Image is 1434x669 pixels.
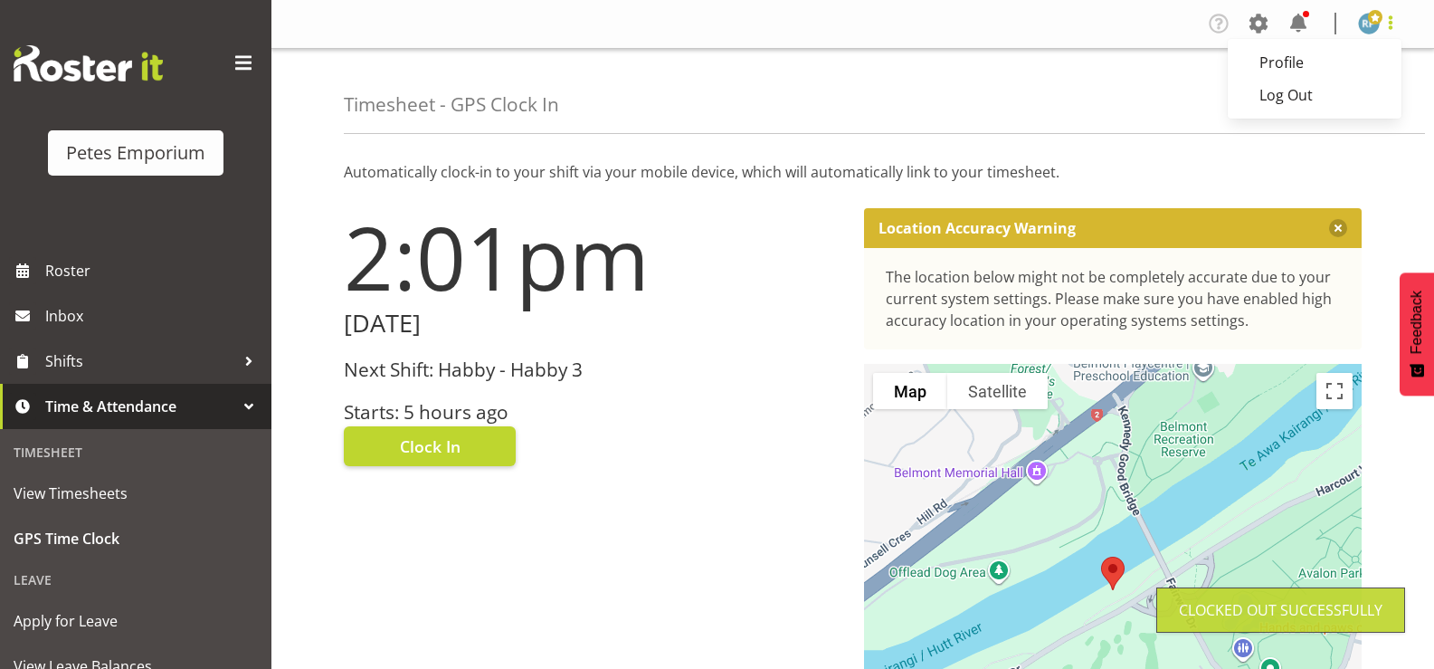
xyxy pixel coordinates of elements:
button: Toggle fullscreen view [1316,373,1353,409]
span: GPS Time Clock [14,525,258,552]
p: Automatically clock-in to your shift via your mobile device, which will automatically link to you... [344,161,1362,183]
div: Leave [5,561,267,598]
div: Petes Emporium [66,139,205,167]
img: Rosterit website logo [14,45,163,81]
span: Roster [45,257,262,284]
div: Clocked out Successfully [1179,599,1382,621]
h3: Next Shift: Habby - Habby 3 [344,359,842,380]
button: Close message [1329,219,1347,237]
a: Log Out [1228,79,1401,111]
a: View Timesheets [5,471,267,516]
span: Clock In [400,435,461,458]
h1: 2:01pm [344,208,842,306]
span: Inbox [45,302,262,330]
a: Apply for Leave [5,598,267,644]
h3: Starts: 5 hours ago [344,402,842,423]
button: Show satellite imagery [947,373,1048,409]
button: Clock In [344,426,516,466]
a: Profile [1228,46,1401,79]
p: Location Accuracy Warning [878,219,1076,237]
span: Shifts [45,348,235,375]
a: GPS Time Clock [5,516,267,561]
img: reina-puketapu721.jpg [1358,13,1380,34]
h2: [DATE] [344,310,842,338]
span: View Timesheets [14,480,258,507]
span: Feedback [1409,291,1425,354]
button: Show street map [873,373,947,409]
div: The location below might not be completely accurate due to your current system settings. Please m... [886,266,1341,331]
button: Feedback - Show survey [1400,272,1434,396]
div: Timesheet [5,434,267,471]
h4: Timesheet - GPS Clock In [344,94,559,115]
span: Apply for Leave [14,607,258,635]
span: Time & Attendance [45,393,235,420]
